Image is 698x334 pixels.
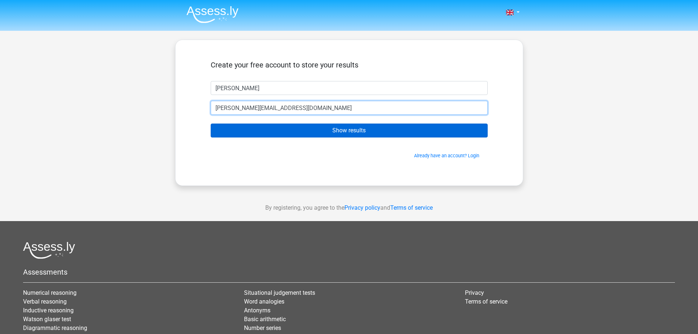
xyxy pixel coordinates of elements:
a: Situational judgement tests [244,289,315,296]
a: Word analogies [244,298,284,305]
img: Assessly [186,6,239,23]
a: Antonyms [244,307,270,314]
input: First name [211,81,488,95]
a: Privacy policy [344,204,380,211]
input: Email [211,101,488,115]
input: Show results [211,124,488,137]
a: Number series [244,324,281,331]
a: Diagrammatic reasoning [23,324,87,331]
img: Assessly logo [23,242,75,259]
a: Basic arithmetic [244,316,286,323]
a: Verbal reasoning [23,298,67,305]
a: Watson glaser test [23,316,71,323]
a: Privacy [465,289,484,296]
a: Terms of service [390,204,433,211]
h5: Assessments [23,268,675,276]
a: Already have an account? Login [414,153,479,158]
h5: Create your free account to store your results [211,60,488,69]
a: Terms of service [465,298,507,305]
a: Numerical reasoning [23,289,77,296]
a: Inductive reasoning [23,307,74,314]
